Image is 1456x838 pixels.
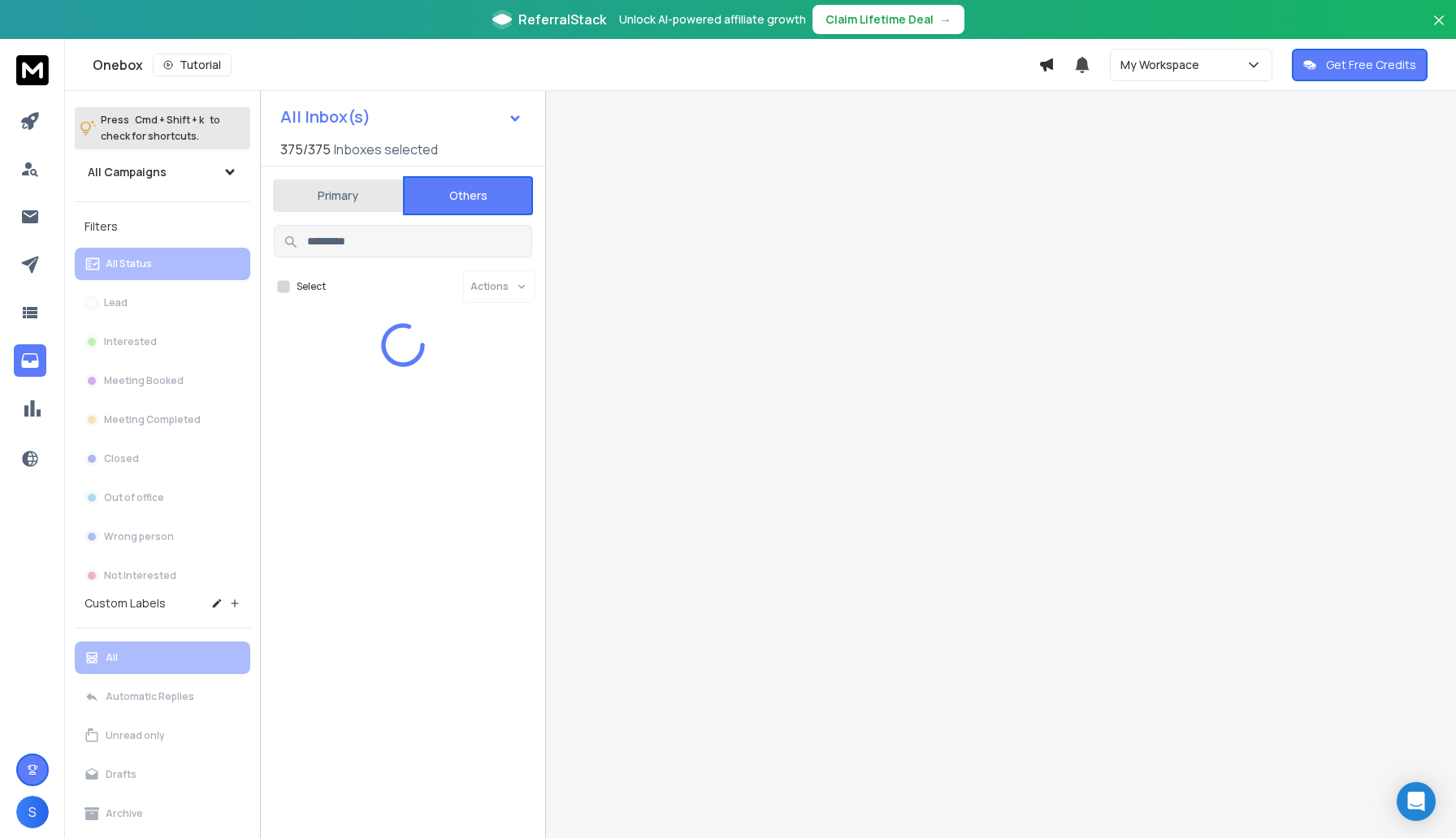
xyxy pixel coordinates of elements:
button: S [16,796,49,828]
label: Select [297,280,326,293]
button: Primary [273,178,403,214]
button: Close banner [1428,10,1449,49]
p: My Workspace [1120,57,1206,73]
span: Cmd + Shift + k [132,110,206,129]
h3: Inboxes selected [334,140,438,159]
h1: All Inbox(s) [280,109,370,125]
span: 375 / 375 [280,140,331,159]
h3: Custom Labels [84,595,166,611]
p: Get Free Credits [1326,57,1416,73]
h1: All Campaigns [88,164,167,180]
div: Open Intercom Messenger [1397,782,1436,821]
p: Unlock AI-powered affiliate growth [619,11,806,28]
button: Get Free Credits [1292,49,1428,81]
h3: Filters [75,215,250,238]
button: All Campaigns [75,156,250,188]
button: Tutorial [153,54,232,76]
button: Others [403,176,533,215]
button: All Inbox(s) [267,101,535,133]
div: Onebox [93,54,1038,76]
button: Claim Lifetime Deal→ [812,5,964,34]
span: → [940,11,951,28]
span: ReferralStack [518,10,606,29]
p: Press to check for shortcuts. [101,112,220,145]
